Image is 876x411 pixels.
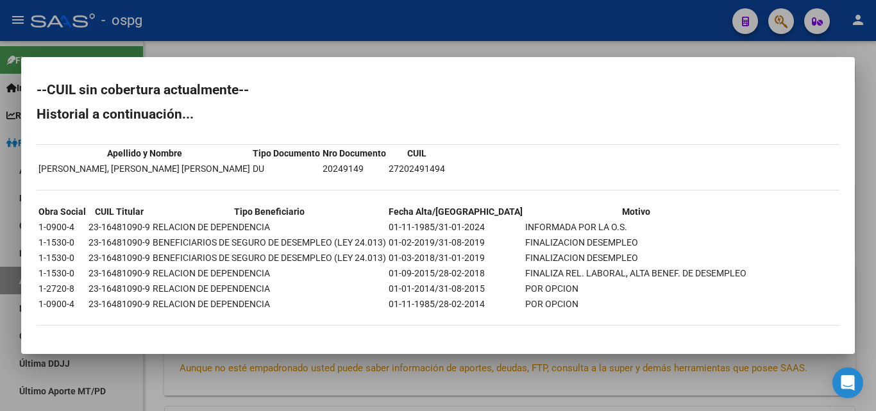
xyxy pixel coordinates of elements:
[388,251,523,265] td: 01-03-2018/31-01-2019
[152,251,387,265] td: BENEFICIARIOS DE SEGURO DE DESEMPLEO (LEY 24.013)
[38,220,87,234] td: 1-0900-4
[38,281,87,296] td: 1-2720-8
[38,266,87,280] td: 1-1530-0
[525,220,747,234] td: INFORMADA POR LA O.S.
[152,281,387,296] td: RELACION DE DEPENDENCIA
[37,108,839,121] h2: Historial a continuación...
[38,162,251,176] td: [PERSON_NAME], [PERSON_NAME] [PERSON_NAME]
[388,205,523,219] th: Fecha Alta/[GEOGRAPHIC_DATA]
[152,205,387,219] th: Tipo Beneficiario
[88,266,151,280] td: 23-16481090-9
[152,297,387,311] td: RELACION DE DEPENDENCIA
[88,220,151,234] td: 23-16481090-9
[388,220,523,234] td: 01-11-1985/31-01-2024
[525,281,747,296] td: POR OPCION
[152,266,387,280] td: RELACION DE DEPENDENCIA
[88,235,151,249] td: 23-16481090-9
[388,281,523,296] td: 01-01-2014/31-08-2015
[88,251,151,265] td: 23-16481090-9
[388,297,523,311] td: 01-11-1985/28-02-2014
[525,235,747,249] td: FINALIZACION DESEMPLEO
[525,297,747,311] td: POR OPCION
[388,146,446,160] th: CUIL
[252,162,321,176] td: DU
[252,146,321,160] th: Tipo Documento
[525,266,747,280] td: FINALIZA REL. LABORAL, ALTA BENEF. DE DESEMPLEO
[152,220,387,234] td: RELACION DE DEPENDENCIA
[38,235,87,249] td: 1-1530-0
[322,146,387,160] th: Nro Documento
[38,251,87,265] td: 1-1530-0
[152,235,387,249] td: BENEFICIARIOS DE SEGURO DE DESEMPLEO (LEY 24.013)
[388,235,523,249] td: 01-02-2019/31-08-2019
[322,162,387,176] td: 20249149
[38,297,87,311] td: 1-0900-4
[38,146,251,160] th: Apellido y Nombre
[525,205,747,219] th: Motivo
[388,266,523,280] td: 01-09-2015/28-02-2018
[88,297,151,311] td: 23-16481090-9
[88,205,151,219] th: CUIL Titular
[388,162,446,176] td: 27202491494
[38,205,87,219] th: Obra Social
[88,281,151,296] td: 23-16481090-9
[832,367,863,398] div: Open Intercom Messenger
[37,83,839,96] h2: --CUIL sin cobertura actualmente--
[525,251,747,265] td: FINALIZACION DESEMPLEO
